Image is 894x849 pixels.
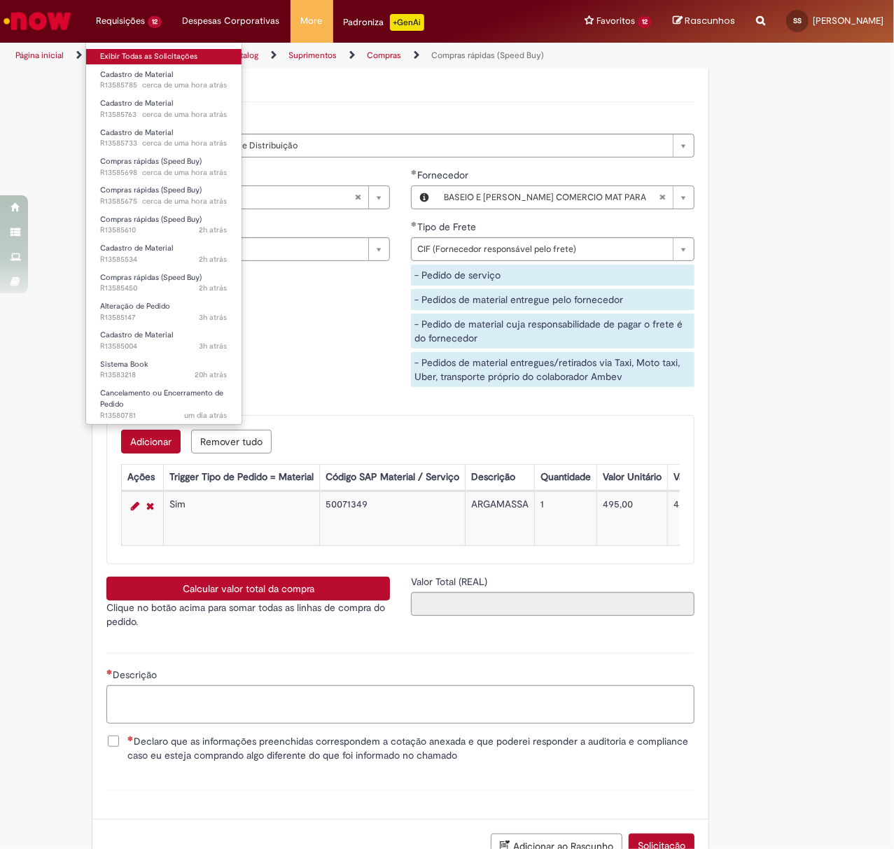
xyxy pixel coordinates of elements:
[411,221,417,227] span: Obrigatório Preenchido
[195,370,228,380] time: 30/09/2025 17:21:37
[96,14,145,28] span: Requisições
[411,265,694,286] div: - Pedido de serviço
[100,301,170,311] span: Alteração de Pedido
[86,67,242,93] a: Aberto R13585785 : Cadastro de Material
[320,492,466,546] td: 50071349
[86,241,242,267] a: Aberto R13585534 : Cadastro de Material
[113,668,160,681] span: Descrição
[417,238,666,260] span: CIF (Fornecedor responsável pelo frete)
[417,220,479,233] span: Tipo de Frete
[597,492,668,546] td: 495,00
[1,7,74,35] img: ServiceNow
[535,465,597,491] th: Quantidade
[813,15,883,27] span: [PERSON_NAME]
[100,138,228,149] span: R13585733
[200,225,228,235] span: 2h atrás
[86,270,242,296] a: Aberto R13585450 : Compras rápidas (Speed Buy)
[596,14,635,28] span: Favoritos
[200,254,228,265] span: 2h atrás
[412,186,437,209] button: Fornecedor , Visualizar este registro BASEIO E OLIVEIRA COMERCIO MAT PARA
[200,312,228,323] span: 3h atrás
[86,357,242,383] a: Aberto R13583218 : Sistema Book
[106,685,694,724] textarea: Descrição
[100,185,202,195] span: Compras rápidas (Speed Buy)
[673,15,735,28] a: Rascunhos
[86,96,242,122] a: Aberto R13585763 : Cadastro de Material
[100,388,223,409] span: Cancelamento ou Encerramento de Pedido
[411,575,490,588] span: Somente leitura - Valor Total (REAL)
[127,734,694,762] span: Declaro que as informações preenchidas correspondem a cotação anexada e que poderei responder a a...
[164,465,320,491] th: Trigger Tipo de Pedido = Material
[185,410,228,421] time: 30/09/2025 11:11:48
[148,16,162,28] span: 12
[86,328,242,353] a: Aberto R13585004 : Cadastro de Material
[183,14,280,28] span: Despesas Corporativas
[685,14,735,27] span: Rascunhos
[320,465,466,491] th: Código SAP Material / Serviço
[185,410,228,421] span: um dia atrás
[444,186,659,209] span: BASEIO E [PERSON_NAME] COMERCIO MAT PARA
[347,186,368,209] abbr: Limpar campo Planta
[411,314,694,349] div: - Pedido de material cuja responsabilidade de pagar o frete é do fornecedor
[106,669,113,675] span: Necessários
[411,592,694,616] input: Valor Total (REAL)
[100,127,173,138] span: Cadastro de Material
[411,575,490,589] label: Somente leitura - Valor Total (REAL)
[288,50,337,61] a: Suprimentos
[100,359,148,370] span: Sistema Book
[143,109,228,120] span: cerca de uma hora atrás
[431,50,544,61] a: Compras rápidas (Speed Buy)
[195,370,228,380] span: 20h atrás
[86,49,242,64] a: Exibir Todas as Solicitações
[200,225,228,235] time: 01/10/2025 11:56:52
[793,16,802,25] span: SS
[100,330,173,340] span: Cadastro de Material
[100,69,173,80] span: Cadastro de Material
[100,283,228,294] span: R13585450
[668,492,757,546] td: 495,00
[86,212,242,238] a: Aberto R13585610 : Compras rápidas (Speed Buy)
[100,98,173,108] span: Cadastro de Material
[143,138,228,148] span: cerca de uma hora atrás
[164,492,320,546] td: Sim
[100,80,228,91] span: R13585785
[100,410,228,421] span: R13580781
[11,43,585,69] ul: Trilhas de página
[139,186,354,209] span: Jaguariúna
[597,465,668,491] th: Valor Unitário
[113,134,666,157] span: Fábricas, Centros de Excelência e Distribuição
[200,283,228,293] time: 01/10/2025 11:32:53
[86,183,242,209] a: Aberto R13585675 : Compras rápidas (Speed Buy)
[301,14,323,28] span: More
[535,492,597,546] td: 1
[100,225,228,236] span: R13585610
[200,341,228,351] span: 3h atrás
[411,352,694,387] div: - Pedidos de material entregues/retirados via Taxi, Moto taxi, Uber, transporte próprio do colabo...
[127,736,134,741] span: Necessários
[100,254,228,265] span: R13585534
[200,341,228,351] time: 01/10/2025 10:34:49
[100,196,228,207] span: R13585675
[132,186,389,209] a: JaguariúnaLimpar campo Planta
[367,50,401,61] a: Compras
[466,492,535,546] td: ARGAMASSA
[200,312,228,323] time: 01/10/2025 10:51:14
[100,370,228,381] span: R13583218
[100,156,202,167] span: Compras rápidas (Speed Buy)
[100,243,173,253] span: Cadastro de Material
[100,341,228,352] span: R13585004
[122,465,164,491] th: Ações
[127,498,143,514] a: Editar Linha 1
[466,465,535,491] th: Descrição
[638,16,652,28] span: 12
[86,299,242,325] a: Aberto R13585147 : Alteração de Pedido
[121,430,181,454] button: Adicionar uma linha para Lista de Itens
[100,167,228,178] span: R13585698
[200,254,228,265] time: 01/10/2025 11:45:06
[344,14,424,31] div: Padroniza
[100,214,202,225] span: Compras rápidas (Speed Buy)
[668,465,757,491] th: Valor Total Moeda
[86,125,242,151] a: Aberto R13585733 : Cadastro de Material
[143,498,158,514] a: Remover linha 1
[143,196,228,206] span: cerca de uma hora atrás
